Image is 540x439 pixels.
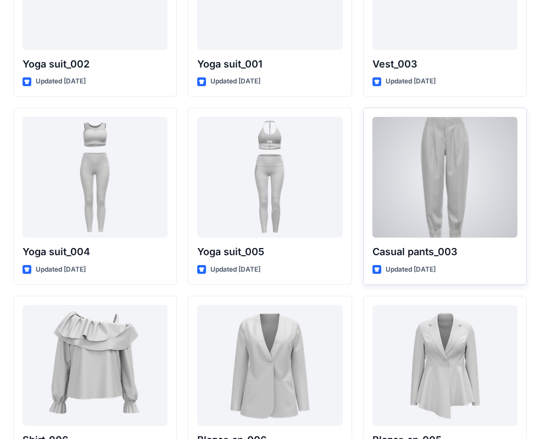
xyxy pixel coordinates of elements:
[23,117,168,238] a: Yoga suit_004
[372,57,517,72] p: Vest_003
[386,76,436,87] p: Updated [DATE]
[386,264,436,275] p: Updated [DATE]
[372,305,517,426] a: Blazer_cn_005
[197,305,342,426] a: Blazer_cn_006
[23,57,168,72] p: Yoga suit_002
[210,264,260,275] p: Updated [DATE]
[210,76,260,87] p: Updated [DATE]
[36,264,86,275] p: Updated [DATE]
[197,57,342,72] p: Yoga suit_001
[372,117,517,238] a: Casual pants_003
[36,76,86,87] p: Updated [DATE]
[197,117,342,238] a: Yoga suit_005
[23,244,168,260] p: Yoga suit_004
[23,305,168,426] a: Shirt_006
[197,244,342,260] p: Yoga suit_005
[372,244,517,260] p: Casual pants_003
